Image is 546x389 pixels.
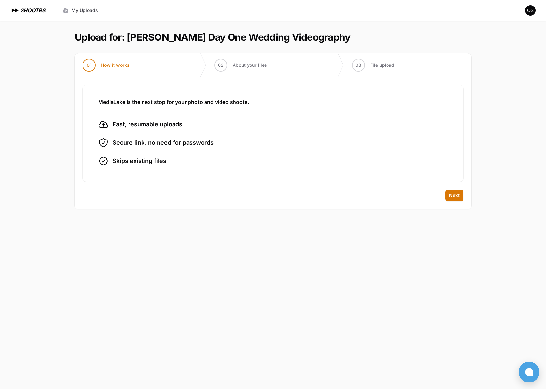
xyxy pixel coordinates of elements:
[370,62,394,68] span: File upload
[525,5,536,16] button: User menu
[206,53,275,77] button: 02 About your files
[10,7,20,14] img: SHOOTRS
[356,62,361,68] span: 03
[113,156,166,166] span: Skips existing files
[58,5,102,16] a: My Uploads
[449,192,460,199] span: Next
[445,190,463,201] button: Next
[20,7,45,14] h1: SHOOTRS
[218,62,224,68] span: 02
[87,62,92,68] span: 01
[525,5,536,16] img: Avatar of Once Like a Spark
[75,53,137,77] button: 01 How it works
[113,138,214,147] span: Secure link, no need for passwords
[233,62,267,68] span: About your files
[113,120,182,129] span: Fast, resumable uploads
[98,98,448,106] h3: MediaLake is the next stop for your photo and video shoots.
[10,7,45,14] a: SHOOTRS SHOOTRS
[75,31,350,43] h1: Upload for: [PERSON_NAME] Day One Wedding Videography
[101,62,129,68] span: How it works
[344,53,402,77] button: 03 File upload
[519,362,539,382] button: Open chat window
[71,7,98,14] span: My Uploads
